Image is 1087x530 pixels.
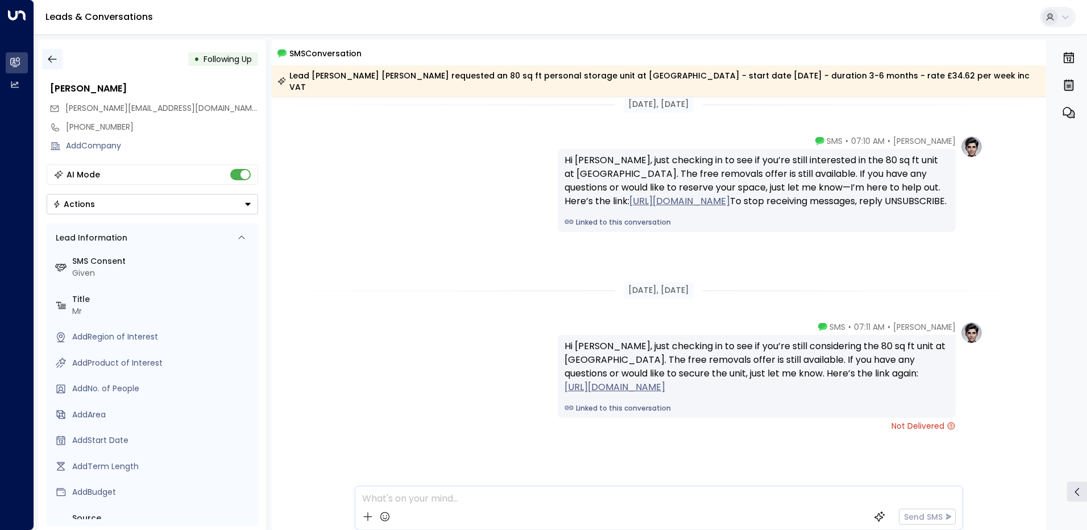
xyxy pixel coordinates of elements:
[53,199,95,209] div: Actions
[891,420,956,432] span: Not Delivered
[624,282,694,299] div: [DATE], [DATE]
[47,194,258,214] div: Button group with a nested menu
[893,321,956,333] span: [PERSON_NAME]
[887,135,890,147] span: •
[65,102,259,114] span: [PERSON_NAME][EMAIL_ADDRESS][DOMAIN_NAME]
[72,293,254,305] label: Title
[565,154,949,208] div: Hi [PERSON_NAME], just checking in to see if you’re still interested in the 80 sq ft unit at [GEO...
[45,10,153,23] a: Leads & Conversations
[72,409,254,421] div: AddArea
[565,339,949,394] div: Hi [PERSON_NAME], just checking in to see if you’re still considering the 80 sq ft unit at [GEOGR...
[72,331,254,343] div: AddRegion of Interest
[848,321,851,333] span: •
[72,383,254,395] div: AddNo. of People
[72,512,254,524] label: Source
[72,267,254,279] div: Given
[629,194,730,208] a: [URL][DOMAIN_NAME]
[72,255,254,267] label: SMS Consent
[65,102,258,114] span: hanson.grant79@gmail.com
[72,357,254,369] div: AddProduct of Interest
[72,434,254,446] div: AddStart Date
[50,82,258,96] div: [PERSON_NAME]
[565,380,665,394] a: [URL][DOMAIN_NAME]
[72,486,254,498] div: AddBudget
[960,321,983,344] img: profile-logo.png
[893,135,956,147] span: [PERSON_NAME]
[854,321,885,333] span: 07:11 AM
[66,140,258,152] div: AddCompany
[289,47,362,60] span: SMS Conversation
[204,53,252,65] span: Following Up
[827,135,843,147] span: SMS
[565,403,949,413] a: Linked to this conversation
[829,321,845,333] span: SMS
[565,217,949,227] a: Linked to this conversation
[72,305,254,317] div: Mr
[66,121,258,133] div: [PHONE_NUMBER]
[845,135,848,147] span: •
[960,135,983,158] img: profile-logo.png
[52,232,127,244] div: Lead Information
[277,70,1040,93] div: Lead [PERSON_NAME] [PERSON_NAME] requested an 80 sq ft personal storage unit at [GEOGRAPHIC_DATA]...
[851,135,885,147] span: 07:10 AM
[67,169,100,180] div: AI Mode
[72,461,254,473] div: AddTerm Length
[194,49,200,69] div: •
[887,321,890,333] span: •
[624,96,694,113] div: [DATE], [DATE]
[47,194,258,214] button: Actions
